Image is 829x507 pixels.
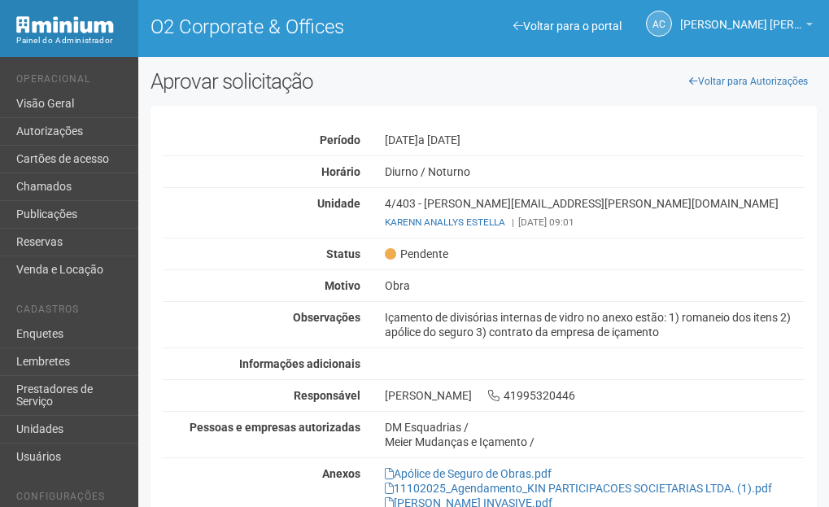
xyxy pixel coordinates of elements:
[385,247,448,261] span: Pendente
[373,310,817,339] div: Içamento de divisórias internas de vidro no anexo estão: 1) romaneio dos itens 2) apólice do segu...
[373,278,817,293] div: Obra
[385,435,805,449] div: Meier Mudanças e Içamento /
[373,388,817,403] div: [PERSON_NAME] 41995320446
[317,197,360,210] strong: Unidade
[294,389,360,402] strong: Responsável
[512,216,514,228] span: |
[322,467,360,480] strong: Anexos
[320,133,360,146] strong: Período
[646,11,672,37] a: AC
[373,164,817,179] div: Diurno / Noturno
[385,420,805,435] div: DM Esquadrias /
[151,69,472,94] h2: Aprovar solicitação
[321,165,360,178] strong: Horário
[385,482,772,495] a: 11102025_Agendamento_KIN PARTICIPACOES SOCIETARIAS LTDA. (1).pdf
[151,16,472,37] h1: O2 Corporate & Offices
[190,421,360,434] strong: Pessoas e empresas autorizadas
[16,73,126,90] li: Operacional
[513,20,622,33] a: Voltar para o portal
[680,20,813,33] a: [PERSON_NAME] [PERSON_NAME]
[16,304,126,321] li: Cadastros
[385,467,552,480] a: Apólice de Seguro de Obras.pdf
[16,33,126,48] div: Painel do Administrador
[325,279,360,292] strong: Motivo
[385,216,505,228] a: KARENN ANALLYS ESTELLA
[373,133,817,147] div: [DATE]
[239,357,360,370] strong: Informações adicionais
[373,196,817,229] div: 4/403 - [PERSON_NAME][EMAIL_ADDRESS][PERSON_NAME][DOMAIN_NAME]
[418,133,460,146] span: a [DATE]
[680,2,802,31] span: Ana Carla de Carvalho Silva
[326,247,360,260] strong: Status
[385,215,805,229] div: [DATE] 09:01
[16,16,114,33] img: Minium
[680,69,817,94] a: Voltar para Autorizações
[293,311,360,324] strong: Observações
